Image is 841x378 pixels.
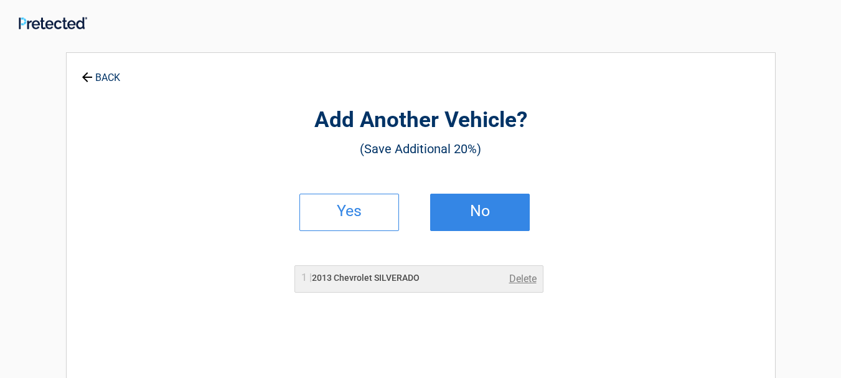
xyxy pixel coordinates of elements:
a: BACK [79,61,123,83]
img: Main Logo [19,17,87,29]
a: Delete [509,272,537,286]
h3: (Save Additional 20%) [135,138,707,159]
h2: No [443,207,517,215]
h2: Add Another Vehicle? [135,106,707,135]
span: 1 | [301,272,312,283]
h2: 2013 Chevrolet SILVERADO [301,272,420,285]
h2: Yes [312,207,386,215]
